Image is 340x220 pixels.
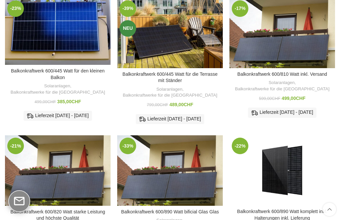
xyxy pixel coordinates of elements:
img: Balkonkraftwerk 600/890 Watt bificial Glas Glas [117,135,223,205]
a: Balkonkraftwerk 600/890 Watt komplett inkl. Halterungen inkl. Lieferung [229,135,335,205]
span: -22% [232,138,248,154]
span: -39% [120,0,136,17]
span: CHF [296,96,305,101]
div: , [8,83,107,95]
span: Neu [120,20,136,37]
a: Solaranlagen [156,86,182,93]
span: -21% [7,138,24,154]
span: -23% [7,0,24,17]
bdi: 599,00 [259,96,280,101]
bdi: 799,00 [147,103,168,107]
a: Balkonkraftwerke für die [GEOGRAPHIC_DATA] [11,89,105,96]
a: Balkonkraftwerke für die [GEOGRAPHIC_DATA] [123,92,217,99]
div: Lieferzeit [DATE] - [DATE] [248,108,316,117]
a: Balkonkraftwerk 600/810 Watt inkl. Versand [237,71,327,77]
bdi: 385,00 [57,99,81,104]
a: Balkonkraftwerk 600/890 Watt bificial Glas Glas [121,209,219,214]
bdi: 499,00 [35,100,56,104]
span: CHF [160,103,168,107]
a: Balkonkraftwerk 600/820 Watt starke Leistung und höchste Qualität [5,135,111,205]
span: -33% [120,138,136,154]
span: CHF [272,96,281,101]
a: Balkonkraftwerk 600/445 Watt für den kleinen Balkon [11,68,105,80]
img: Balkonkraftwerke für die Schweiz2_XL [5,135,111,205]
bdi: 489,00 [169,102,193,107]
span: CHF [47,100,56,104]
a: Balkonkraftwerk 600/445 Watt für die Terrasse mit Ständer [123,71,217,83]
bdi: 499,00 [282,96,305,101]
a: Balkonkraftwerke für die [GEOGRAPHIC_DATA] [235,86,330,92]
span: -17% [232,0,248,17]
a: Scroll to top button [323,203,336,216]
div: , [121,86,219,99]
span: CHF [184,102,193,107]
a: Solaranlagen [269,80,295,86]
div: , [233,80,332,92]
div: Lieferzeit [DATE] - [DATE] [24,111,92,121]
a: Solaranlagen [44,83,70,89]
div: Lieferzeit [DATE] - [DATE] [136,114,204,124]
span: CHF [71,99,81,104]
